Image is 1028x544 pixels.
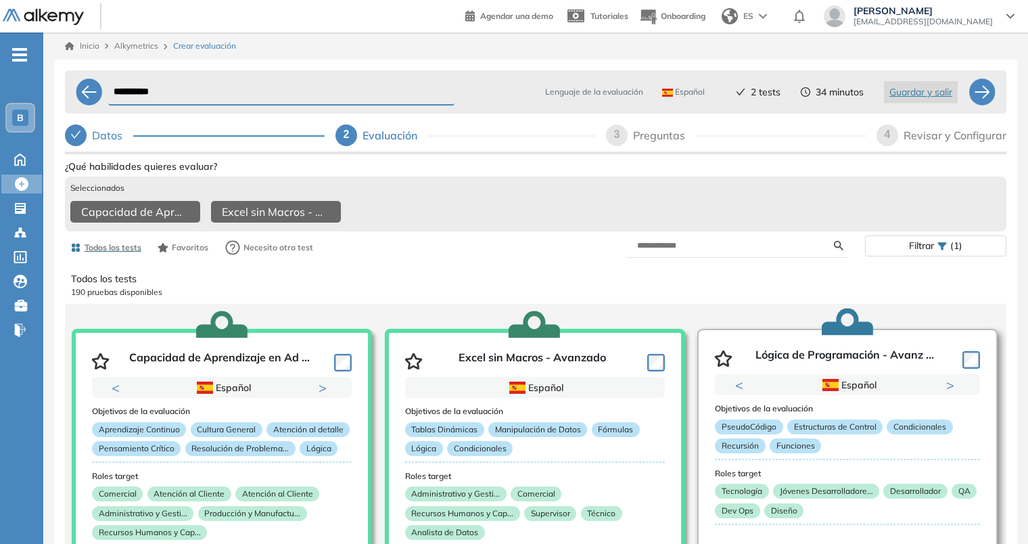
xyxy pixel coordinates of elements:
[785,388,1028,544] iframe: Chat Widget
[751,85,780,99] span: 2 tests
[545,86,643,98] span: Lenguaje de la evaluación
[662,87,705,97] span: Español
[197,382,213,394] img: ESP
[65,160,217,174] span: ¿Qué habilidades quieres evaluar?
[92,506,193,521] p: Administrativo y Gesti...
[92,124,133,146] div: Datos
[904,124,1006,146] div: Revisar y Configurar
[129,351,310,371] p: Capacidad de Aprendizaje en Ad ...
[590,11,628,21] span: Tutoriales
[235,399,246,401] button: 3
[173,40,236,52] span: Crear evaluación
[488,422,587,437] p: Manipulación de Datos
[92,422,186,437] p: Aprendizaje Continuo
[85,242,141,254] span: Todos los tests
[363,124,428,146] div: Evaluación
[785,388,1028,544] div: Widget de chat
[92,472,352,481] h3: Roles target
[92,441,181,456] p: Pensamiento Crítico
[344,129,350,140] span: 2
[3,9,84,26] img: Logo
[92,486,143,501] p: Comercial
[172,242,208,254] span: Favoritos
[92,525,207,540] p: Recursos Humanos y Cap...
[884,81,958,103] button: Guardar y salir
[81,204,184,220] span: Capacidad de Aprendizaje en Adultos
[447,441,513,456] p: Condicionales
[152,236,214,259] button: Favoritos
[509,382,525,394] img: ESP
[524,506,576,521] p: Supervisor
[65,40,99,52] a: Inicio
[65,236,147,259] button: Todos los tests
[465,7,553,23] a: Agendar una demo
[219,399,230,401] button: 2
[147,486,231,501] p: Atención al Cliente
[198,506,307,521] p: Producción y Manufactu...
[92,407,352,416] h3: Objetivos de la evaluación
[452,380,618,395] div: Español
[266,422,350,437] p: Atención al detalle
[715,404,980,413] h3: Objetivos de la evaluación
[773,484,879,499] p: Jóvenes Desarrolladore...
[405,506,520,521] p: Recursos Humanos y Cap...
[243,242,313,254] span: Necesito otro test
[661,11,705,21] span: Onboarding
[715,484,768,499] p: Tecnología
[743,10,753,22] span: ES
[112,381,125,394] button: Previous
[854,5,993,16] span: [PERSON_NAME]
[12,53,27,56] i: -
[480,11,553,21] span: Agendar una demo
[65,124,325,146] div: Datos
[614,129,620,140] span: 3
[877,124,1006,146] div: 4Revisar y Configurar
[950,236,962,256] span: (1)
[592,422,640,437] p: Fórmulas
[715,438,765,453] p: Recursión
[319,381,332,394] button: Next
[139,380,305,395] div: Español
[511,486,561,501] p: Comercial
[763,378,933,392] div: Español
[755,348,934,369] p: Lógica de Programación - Avanz ...
[17,112,24,123] span: B
[722,8,738,24] img: world
[801,87,810,97] span: clock-circle
[191,422,262,437] p: Cultura General
[197,399,214,401] button: 1
[639,2,705,31] button: Onboarding
[662,89,673,97] img: ESP
[114,41,158,51] span: Alkymetrics
[581,506,622,521] p: Técnico
[735,378,749,392] button: Previous
[822,379,839,391] img: ESP
[459,351,606,371] p: Excel sin Macros - Avanzado
[185,441,296,456] p: Resolución de Problema...
[736,87,745,97] span: check
[70,182,124,194] span: Seleccionados
[770,438,821,453] p: Funciones
[405,407,665,416] h3: Objetivos de la evaluación
[71,286,1000,298] p: 190 pruebas disponibles
[71,272,1000,286] p: Todos los tests
[70,129,81,140] span: check
[715,420,782,434] p: PseudoCódigo
[889,85,952,99] span: Guardar y salir
[816,85,864,99] span: 34 minutos
[405,486,507,501] p: Administrativo y Gesti...
[235,486,319,501] p: Atención al Cliente
[405,472,665,481] h3: Roles target
[300,441,337,456] p: Lógica
[405,422,484,437] p: Tablas Dinámicas
[909,236,934,256] span: Filtrar
[885,129,891,140] span: 4
[715,469,980,478] h3: Roles target
[335,124,595,146] div: 2Evaluación
[854,16,993,27] span: [EMAIL_ADDRESS][DOMAIN_NAME]
[764,503,803,518] p: Diseño
[222,204,325,220] span: Excel sin Macros - Avanzado
[219,234,319,261] button: Necesito otro test
[606,124,866,146] div: 3Preguntas
[633,124,696,146] div: Preguntas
